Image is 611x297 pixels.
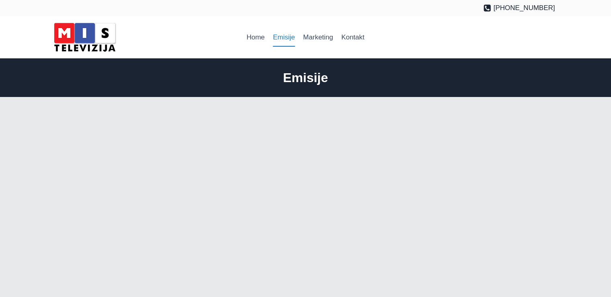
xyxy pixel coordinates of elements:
[56,68,555,87] h1: Emisije
[299,28,337,47] a: Marketing
[269,28,299,47] a: Emisije
[243,28,369,47] nav: Primary Navigation
[243,28,269,47] a: Home
[337,28,368,47] a: Kontakt
[397,116,555,205] iframe: Serbian Film Festival | Sydney 2024
[483,2,555,13] a: [PHONE_NUMBER]
[51,20,119,54] img: MIS Television
[493,2,555,13] span: [PHONE_NUMBER]
[56,116,214,205] iframe: Serbian Film Festival | Sydney 2025
[227,116,384,205] iframe: Srbi za srbe - za porodicu Đeković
